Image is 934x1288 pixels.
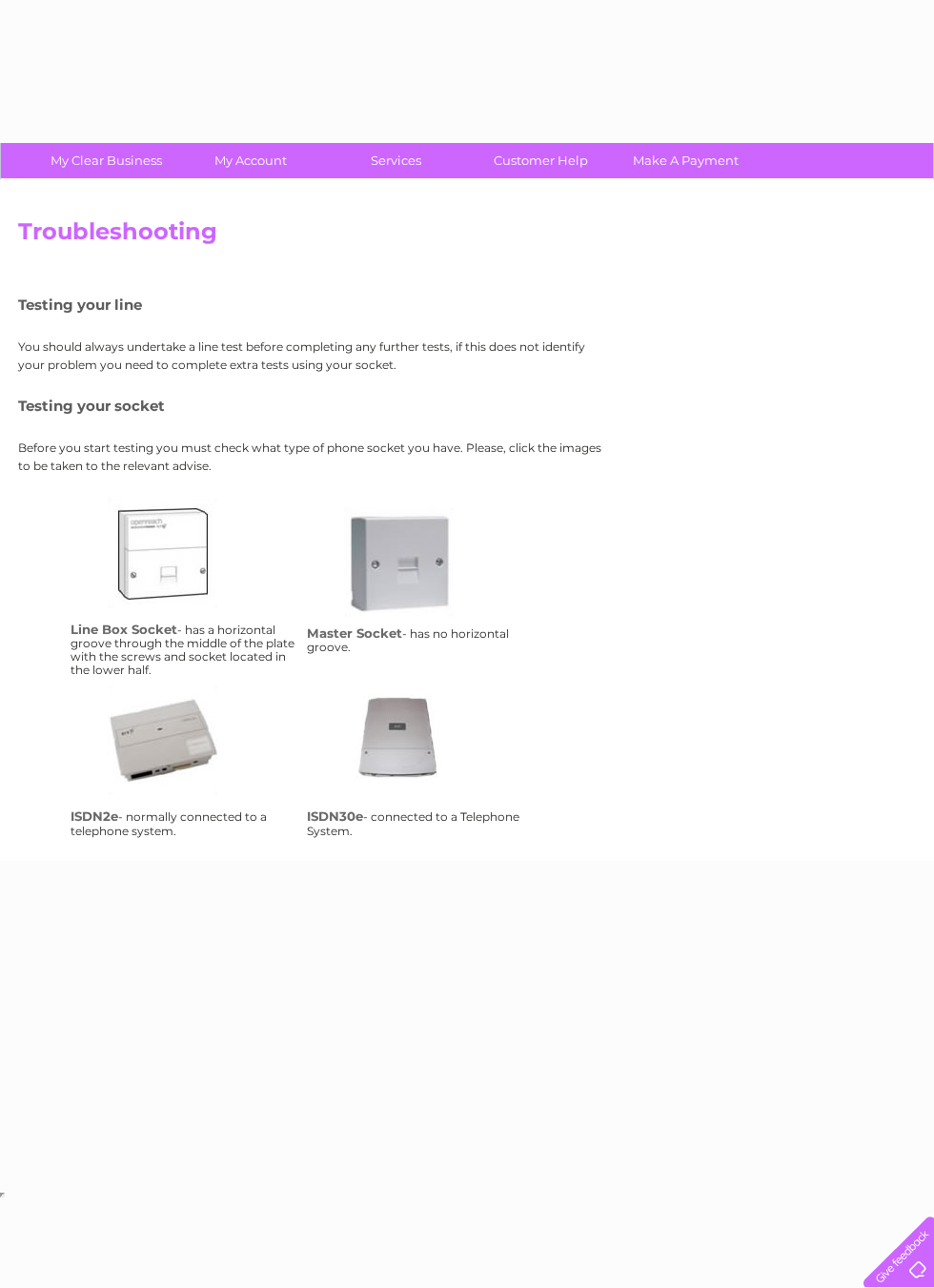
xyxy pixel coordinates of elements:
[173,143,330,178] a: My Account
[28,143,185,178] a: My Clear Business
[108,499,260,651] a: lbs
[18,337,609,374] p: You should always undertake a line test before completing any further tests, if this does not ide...
[18,296,609,313] h5: Testing your line
[607,143,764,178] a: Make A Payment
[344,507,497,660] a: ms
[18,439,609,475] p: Before you start testing you must check what type of phone socket you have. Please, click the ima...
[317,143,475,178] a: Services
[307,808,363,824] h4: ISDN30e
[18,218,925,255] h2: Troubleshooting
[307,625,402,641] h4: Master Socket
[302,494,538,682] td: - has no horizontal groove.
[344,685,497,838] a: isdn30e
[18,398,609,414] h5: Testing your socket
[66,494,302,682] td: - has a horizontal groove through the middle of the plate with the screws and socket located in t...
[462,143,619,178] a: Customer Help
[108,685,260,838] a: isdn2e
[71,622,177,637] h4: Line Box Socket
[66,681,302,842] td: - normally connected to a telephone system.
[302,681,538,842] td: - connected to a Telephone System.
[71,808,118,824] h4: ISDN2e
